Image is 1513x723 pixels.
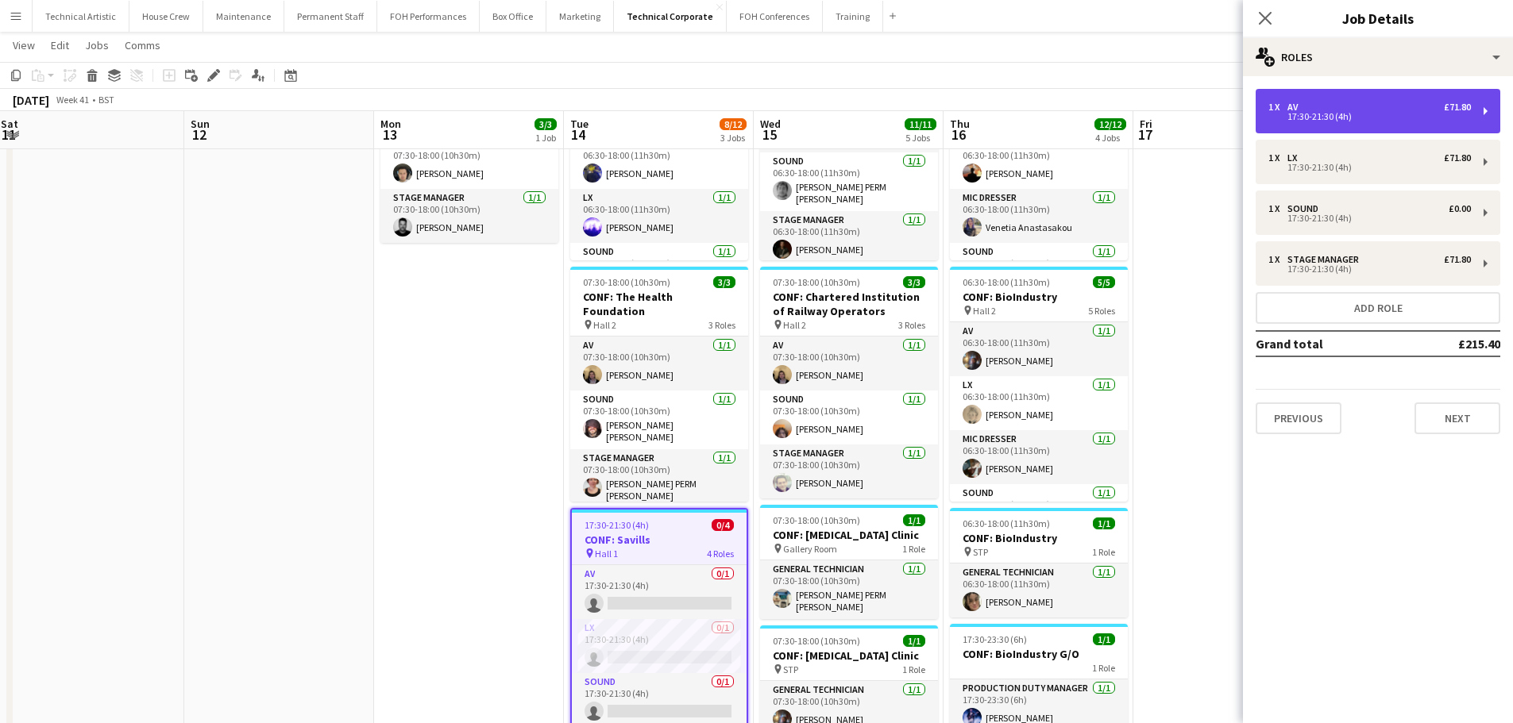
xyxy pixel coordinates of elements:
[535,118,557,130] span: 3/3
[950,243,1128,302] app-card-role: Sound1/106:30-18:00 (11h30m)
[52,94,92,106] span: Week 41
[570,267,748,502] app-job-card: 07:30-18:00 (10h30m)3/3CONF: The Health Foundation Hall 23 RolesAV1/107:30-18:00 (10h30m)[PERSON_...
[950,531,1128,545] h3: CONF: BioIndustry
[13,38,35,52] span: View
[903,276,925,288] span: 3/3
[1094,118,1126,130] span: 12/12
[125,38,160,52] span: Comms
[898,319,925,331] span: 3 Roles
[572,533,747,547] h3: CONF: Savills
[1140,117,1152,131] span: Fri
[380,189,558,243] app-card-role: Stage Manager1/107:30-18:00 (10h30m)[PERSON_NAME]
[1444,152,1471,163] div: £71.80
[1088,305,1115,317] span: 5 Roles
[950,484,1128,543] app-card-role: Sound1/106:30-18:00 (11h30m)
[188,125,210,144] span: 12
[712,519,734,531] span: 0/4
[98,94,114,106] div: BST
[760,152,938,211] app-card-role: Sound1/106:30-18:00 (11h30m)[PERSON_NAME] PERM [PERSON_NAME]
[535,132,556,144] div: 1 Job
[1243,8,1513,29] h3: Job Details
[950,117,970,131] span: Thu
[760,337,938,390] app-card-role: AV1/107:30-18:00 (10h30m)[PERSON_NAME]
[1449,203,1471,214] div: £0.00
[760,290,938,318] h3: CONF: Chartered Institution of Railway Operators
[760,117,781,131] span: Wed
[570,243,748,302] app-card-role: Sound1/106:30-18:00 (11h30m)
[583,276,670,288] span: 07:30-18:00 (10h30m)
[1444,102,1471,113] div: £71.80
[973,305,996,317] span: Hall 2
[708,319,735,331] span: 3 Roles
[377,1,480,32] button: FOH Performances
[760,267,938,498] app-job-card: 07:30-18:00 (10h30m)3/3CONF: Chartered Institution of Railway Operators Hall 23 RolesAV1/107:30-1...
[585,519,649,531] span: 17:30-21:30 (4h)
[760,211,938,265] app-card-role: Stage Manager1/106:30-18:00 (11h30m)[PERSON_NAME]
[1287,102,1304,113] div: AV
[1092,662,1115,674] span: 1 Role
[1256,402,1341,434] button: Previous
[568,125,589,144] span: 14
[570,117,589,131] span: Tue
[773,514,860,526] span: 07:30-18:00 (10h30m)
[1093,276,1115,288] span: 5/5
[950,563,1128,617] app-card-role: General Technician1/106:30-18:00 (11h30m)[PERSON_NAME]
[595,548,618,560] span: Hall 1
[950,430,1128,484] app-card-role: Mic Dresser1/106:30-18:00 (11h30m)[PERSON_NAME]
[760,560,938,619] app-card-role: General Technician1/107:30-18:00 (10h30m)[PERSON_NAME] PERM [PERSON_NAME]
[572,565,747,619] app-card-role: AV0/117:30-21:30 (4h)
[1092,546,1115,558] span: 1 Role
[33,1,129,32] button: Technical Artistic
[79,35,115,56] a: Jobs
[950,322,1128,376] app-card-role: AV1/106:30-18:00 (11h30m)[PERSON_NAME]
[614,1,727,32] button: Technical Corporate
[1268,152,1287,163] div: 1 x
[950,508,1128,617] div: 06:30-18:00 (11h30m)1/1CONF: BioIndustry STP1 RoleGeneral Technician1/106:30-18:00 (11h30m)[PERSO...
[118,35,167,56] a: Comms
[546,1,614,32] button: Marketing
[1268,265,1471,273] div: 17:30-21:30 (4h)
[51,38,69,52] span: Edit
[760,505,938,619] app-job-card: 07:30-18:00 (10h30m)1/1CONF: [MEDICAL_DATA] Clinic Gallery Room1 RoleGeneral Technician1/107:30-1...
[191,117,210,131] span: Sun
[760,444,938,498] app-card-role: Stage Manager1/107:30-18:00 (10h30m)[PERSON_NAME]
[713,276,735,288] span: 3/3
[783,319,806,331] span: Hall 2
[480,1,546,32] button: Box Office
[1,117,18,131] span: Sat
[1268,254,1287,265] div: 1 x
[203,1,284,32] button: Maintenance
[1268,163,1471,171] div: 17:30-21:30 (4h)
[950,290,1128,304] h3: CONF: BioIndustry
[284,1,377,32] button: Permanent Staff
[973,546,988,558] span: STP
[1137,125,1152,144] span: 17
[963,517,1050,529] span: 06:30-18:00 (11h30m)
[905,132,936,144] div: 5 Jobs
[950,647,1128,661] h3: CONF: BioIndustry G/O
[1268,214,1471,222] div: 17:30-21:30 (4h)
[773,276,860,288] span: 07:30-18:00 (10h30m)
[905,118,936,130] span: 11/11
[950,267,1128,502] app-job-card: 06:30-18:00 (11h30m)5/5CONF: BioIndustry Hall 25 RolesAV1/106:30-18:00 (11h30m)[PERSON_NAME]LX1/1...
[963,633,1027,645] span: 17:30-23:30 (6h)
[1093,517,1115,529] span: 1/1
[823,1,883,32] button: Training
[1093,633,1115,645] span: 1/1
[1415,402,1500,434] button: Next
[572,619,747,673] app-card-role: LX0/117:30-21:30 (4h)
[707,548,734,560] span: 4 Roles
[903,514,925,526] span: 1/1
[570,290,748,318] h3: CONF: The Health Foundation
[570,337,748,390] app-card-role: AV1/107:30-18:00 (10h30m)[PERSON_NAME]
[963,276,1050,288] span: 06:30-18:00 (11h30m)
[85,38,109,52] span: Jobs
[948,125,970,144] span: 16
[727,1,823,32] button: FOH Conferences
[129,1,203,32] button: House Crew
[1256,292,1500,324] button: Add role
[950,189,1128,243] app-card-role: Mic Dresser1/106:30-18:00 (11h30m)Venetia Anastasakou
